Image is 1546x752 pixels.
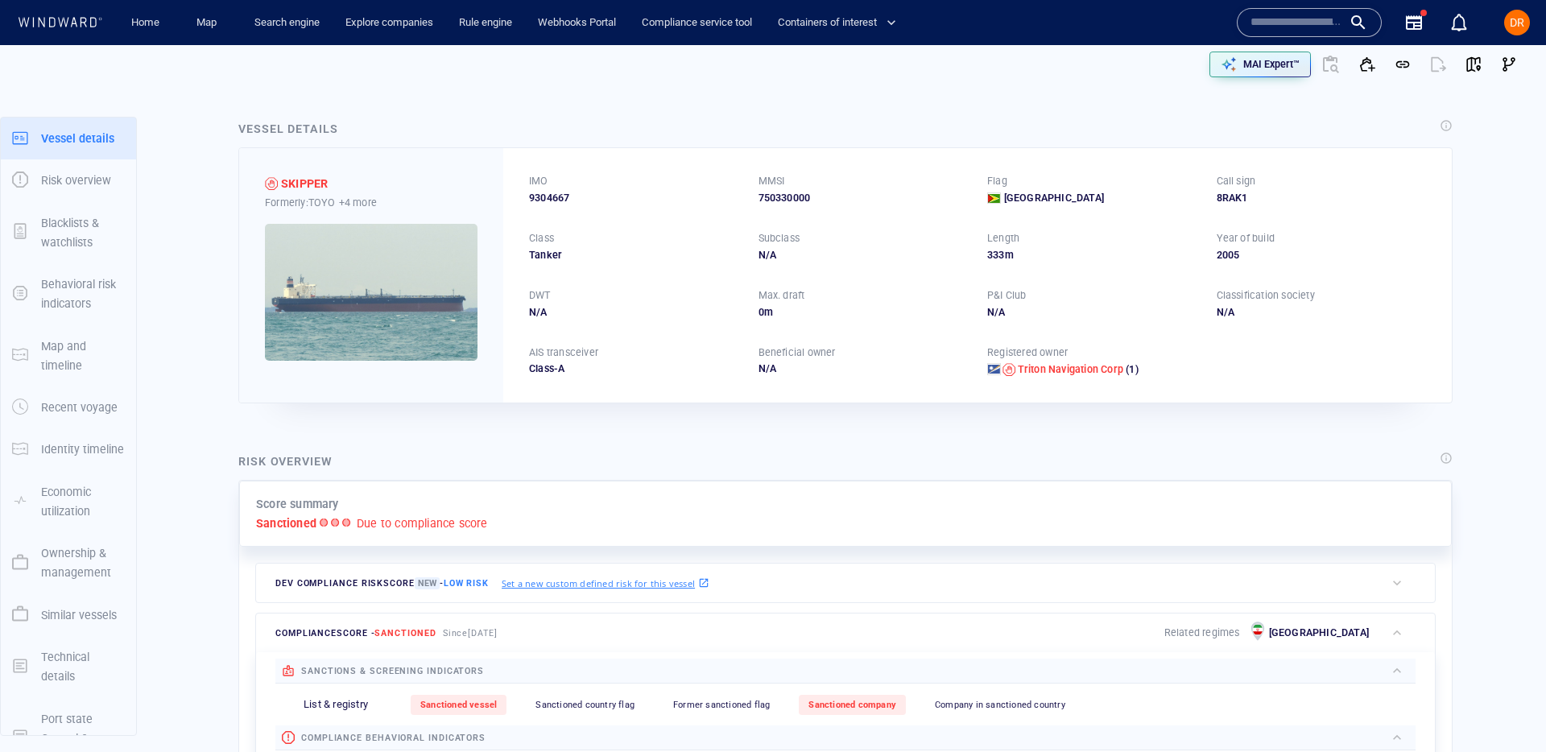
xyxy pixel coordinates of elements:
span: m [764,306,773,318]
p: +4 more [339,194,377,211]
p: Flag [987,174,1007,188]
button: Map [184,9,235,37]
p: Behavioral risk indicators [41,275,125,314]
button: Technical details [1,636,136,698]
p: Beneficial owner [759,345,836,360]
span: Sanctioned company [808,700,896,710]
div: Notification center [1449,13,1469,32]
div: 750330000 [759,191,969,205]
div: Risk overview [238,452,333,471]
a: Behavioral risk indicators [1,286,136,301]
div: N/A [759,248,969,262]
div: Formerly: TOYO [265,194,477,211]
span: Containers of interest [778,14,896,32]
div: N/A [529,305,739,320]
p: [GEOGRAPHIC_DATA] [1269,626,1369,640]
a: Map [190,9,229,37]
a: Vessel details [1,130,136,145]
button: Compliance service tool [635,9,759,37]
p: Technical details [41,647,125,687]
a: Search engine [248,9,326,37]
span: Sanctioned [374,628,436,638]
p: Risk overview [41,171,111,190]
a: Ownership & management [1,555,136,570]
p: MAI Expert™ [1243,57,1300,72]
button: View on map [1456,47,1491,82]
p: Sanctioned [256,514,316,533]
a: Economic utilization [1,493,136,508]
p: Blacklists & watchlists [41,213,125,253]
button: Map and timeline [1,325,136,387]
span: Class-A [529,362,564,374]
button: Similar vessels [1,594,136,636]
a: Triton Navigation Corp (1) [1018,362,1139,377]
span: DR [1510,16,1524,29]
span: compliance score - [275,628,436,638]
a: Webhooks Portal [531,9,622,37]
button: MAI Expert™ [1209,52,1311,77]
a: Rule engine [453,9,519,37]
a: Set a new custom defined risk for this vessel [502,574,709,592]
p: Classification society [1217,288,1315,303]
button: Vessel details [1,118,136,159]
p: Identity timeline [41,440,124,459]
p: Registered owner [987,345,1068,360]
span: sanctions & screening indicators [301,666,484,676]
div: 2005 [1217,248,1427,262]
iframe: Chat [1478,680,1534,740]
a: Technical details [1,658,136,673]
p: DWT [529,288,551,303]
a: Port state Control & Casualties [1,729,136,745]
p: Max. draft [759,288,805,303]
span: [GEOGRAPHIC_DATA] [1004,191,1104,205]
button: Risk overview [1,159,136,201]
span: Triton Navigation Corp [1018,363,1123,375]
div: N/A [1217,305,1427,320]
p: Score summary [256,494,339,514]
span: Sanctioned country flag [535,700,635,710]
span: Since [DATE] [443,628,498,638]
span: Former sanctioned flag [673,700,770,710]
p: Class [529,231,554,246]
p: Related regimes [1164,626,1240,640]
p: Map and timeline [41,337,125,376]
div: SKIPPER [281,174,328,193]
a: Home [125,9,166,37]
a: Blacklists & watchlists [1,224,136,239]
span: 333 [987,249,1005,261]
p: Due to compliance score [357,514,488,533]
span: compliance behavioral indicators [301,733,486,743]
button: Behavioral risk indicators [1,263,136,325]
button: Visual Link Analysis [1491,47,1527,82]
button: Blacklists & watchlists [1,202,136,264]
a: Recent voyage [1,399,136,415]
div: Tanker [529,248,739,262]
button: Containers of interest [771,9,910,37]
p: Vessel details [41,129,114,148]
p: AIS transceiver [529,345,598,360]
a: Similar vessels [1,606,136,622]
span: Company in sanctioned country [935,700,1065,710]
span: m [1005,249,1014,261]
button: Identity timeline [1,428,136,470]
div: 8RAK1 [1217,191,1427,205]
span: N/A [759,362,777,374]
span: Low risk [444,578,489,589]
p: MMSI [759,174,785,188]
a: Explore companies [339,9,440,37]
p: Call sign [1217,174,1256,188]
button: Ownership & management [1,532,136,594]
p: P&I Club [987,288,1027,303]
p: IMO [529,174,548,188]
p: Ownership & management [41,543,125,583]
button: Add to vessel list [1350,47,1385,82]
p: Set a new custom defined risk for this vessel [502,576,695,590]
span: 9304667 [529,191,569,205]
span: Sanctioned vessel [420,700,497,710]
p: Length [987,231,1019,246]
